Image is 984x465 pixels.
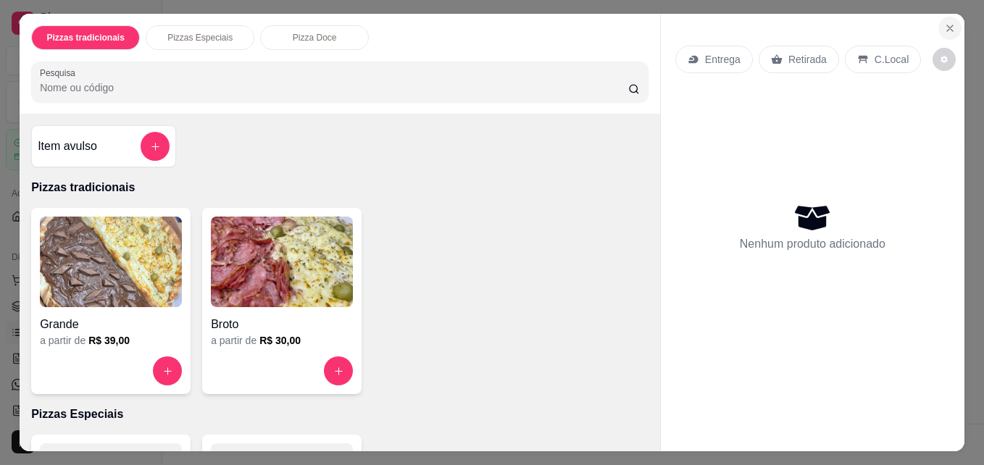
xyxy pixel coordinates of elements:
button: increase-product-quantity [324,356,353,385]
div: a partir de [40,333,182,348]
button: decrease-product-quantity [933,48,956,71]
button: Close [938,17,962,40]
h4: Item avulso [38,138,97,155]
p: C.Local [875,52,909,67]
h6: R$ 39,00 [88,333,130,348]
img: product-image [40,217,182,307]
p: Nenhum produto adicionado [740,235,885,253]
h4: Broto [211,316,353,333]
p: Pizzas Especiais [31,406,649,423]
button: increase-product-quantity [153,356,182,385]
h4: Grande [40,316,182,333]
p: Pizzas Especiais [167,32,233,43]
p: Pizzas tradicionais [46,32,124,43]
label: Pesquisa [40,67,80,79]
img: product-image [211,217,353,307]
p: Pizza Doce [293,32,337,43]
div: a partir de [211,333,353,348]
input: Pesquisa [40,80,628,95]
p: Retirada [788,52,827,67]
p: Entrega [705,52,741,67]
h6: R$ 30,00 [259,333,301,348]
p: Pizzas tradicionais [31,179,649,196]
button: add-separate-item [141,132,170,161]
